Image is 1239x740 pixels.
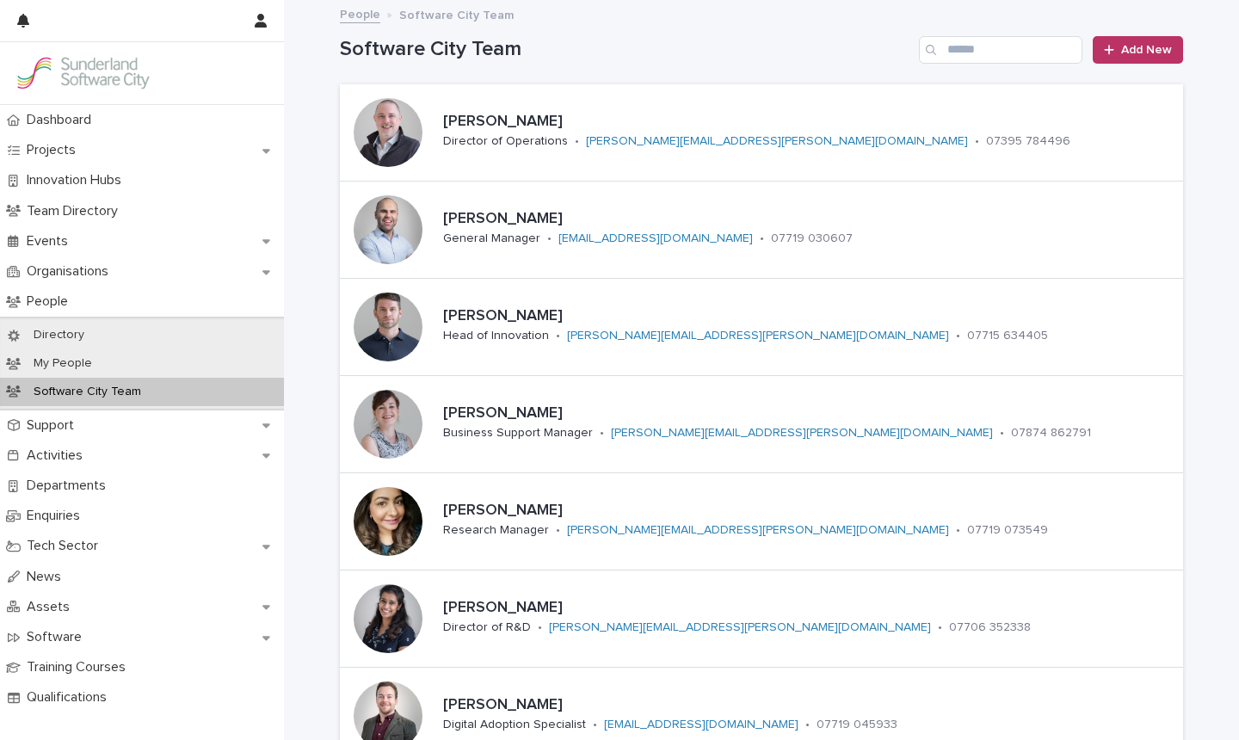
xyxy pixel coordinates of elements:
[20,659,139,675] p: Training Courses
[771,232,853,244] a: 07719 030607
[443,329,549,343] p: Head of Innovation
[567,524,949,536] a: [PERSON_NAME][EMAIL_ADDRESS][PERSON_NAME][DOMAIN_NAME]
[558,232,753,244] a: [EMAIL_ADDRESS][DOMAIN_NAME]
[538,620,542,635] p: •
[340,3,380,23] a: People
[340,84,1183,182] a: [PERSON_NAME]Director of Operations•[PERSON_NAME][EMAIL_ADDRESS][PERSON_NAME][DOMAIN_NAME]•07395 ...
[20,508,94,524] p: Enquiries
[20,142,89,158] p: Projects
[20,478,120,494] p: Departments
[20,203,132,219] p: Team Directory
[20,689,120,706] p: Qualifications
[1011,427,1091,439] a: 07874 862791
[443,113,1176,132] p: [PERSON_NAME]
[20,447,96,464] p: Activities
[975,134,979,149] p: •
[556,523,560,538] p: •
[611,427,993,439] a: [PERSON_NAME][EMAIL_ADDRESS][PERSON_NAME][DOMAIN_NAME]
[20,233,82,250] p: Events
[20,356,106,371] p: My People
[20,328,98,342] p: Directory
[586,135,968,147] a: [PERSON_NAME][EMAIL_ADDRESS][PERSON_NAME][DOMAIN_NAME]
[986,135,1070,147] a: 07395 784496
[20,172,135,188] p: Innovation Hubs
[340,182,1183,279] a: [PERSON_NAME]General Manager•[EMAIL_ADDRESS][DOMAIN_NAME]•07719 030607
[443,502,1168,521] p: [PERSON_NAME]
[340,570,1183,668] a: [PERSON_NAME]Director of R&D•[PERSON_NAME][EMAIL_ADDRESS][PERSON_NAME][DOMAIN_NAME]•07706 352338
[20,293,82,310] p: People
[340,473,1183,570] a: [PERSON_NAME]Research Manager•[PERSON_NAME][EMAIL_ADDRESS][PERSON_NAME][DOMAIN_NAME]•07719 073549
[443,696,1017,715] p: [PERSON_NAME]
[20,417,88,434] p: Support
[967,330,1048,342] a: 07715 634405
[443,599,1150,618] p: [PERSON_NAME]
[956,329,960,343] p: •
[1121,44,1172,56] span: Add New
[443,426,593,441] p: Business Support Manager
[593,718,597,732] p: •
[443,404,1176,423] p: [PERSON_NAME]
[20,112,105,128] p: Dashboard
[919,36,1082,64] input: Search
[20,599,83,615] p: Assets
[443,231,540,246] p: General Manager
[20,385,155,399] p: Software City Team
[938,620,942,635] p: •
[805,718,810,732] p: •
[399,4,514,23] p: Software City Team
[14,56,151,90] img: Kay6KQejSz2FjblR6DWv
[1093,36,1183,64] a: Add New
[20,569,75,585] p: News
[443,718,586,732] p: Digital Adoption Specialist
[956,523,960,538] p: •
[1000,426,1004,441] p: •
[949,621,1031,633] a: 07706 352338
[20,263,122,280] p: Organisations
[549,621,931,633] a: [PERSON_NAME][EMAIL_ADDRESS][PERSON_NAME][DOMAIN_NAME]
[817,718,897,731] a: 07719 045933
[20,538,112,554] p: Tech Sector
[604,718,798,731] a: [EMAIL_ADDRESS][DOMAIN_NAME]
[967,524,1048,536] a: 07719 073549
[443,210,972,229] p: [PERSON_NAME]
[600,426,604,441] p: •
[340,37,912,62] h1: Software City Team
[575,134,579,149] p: •
[443,523,549,538] p: Research Manager
[443,620,531,635] p: Director of R&D
[567,330,949,342] a: [PERSON_NAME][EMAIL_ADDRESS][PERSON_NAME][DOMAIN_NAME]
[443,134,568,149] p: Director of Operations
[443,307,1168,326] p: [PERSON_NAME]
[556,329,560,343] p: •
[547,231,552,246] p: •
[760,231,764,246] p: •
[20,629,96,645] p: Software
[340,376,1183,473] a: [PERSON_NAME]Business Support Manager•[PERSON_NAME][EMAIL_ADDRESS][PERSON_NAME][DOMAIN_NAME]•0787...
[340,279,1183,376] a: [PERSON_NAME]Head of Innovation•[PERSON_NAME][EMAIL_ADDRESS][PERSON_NAME][DOMAIN_NAME]•07715 634405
